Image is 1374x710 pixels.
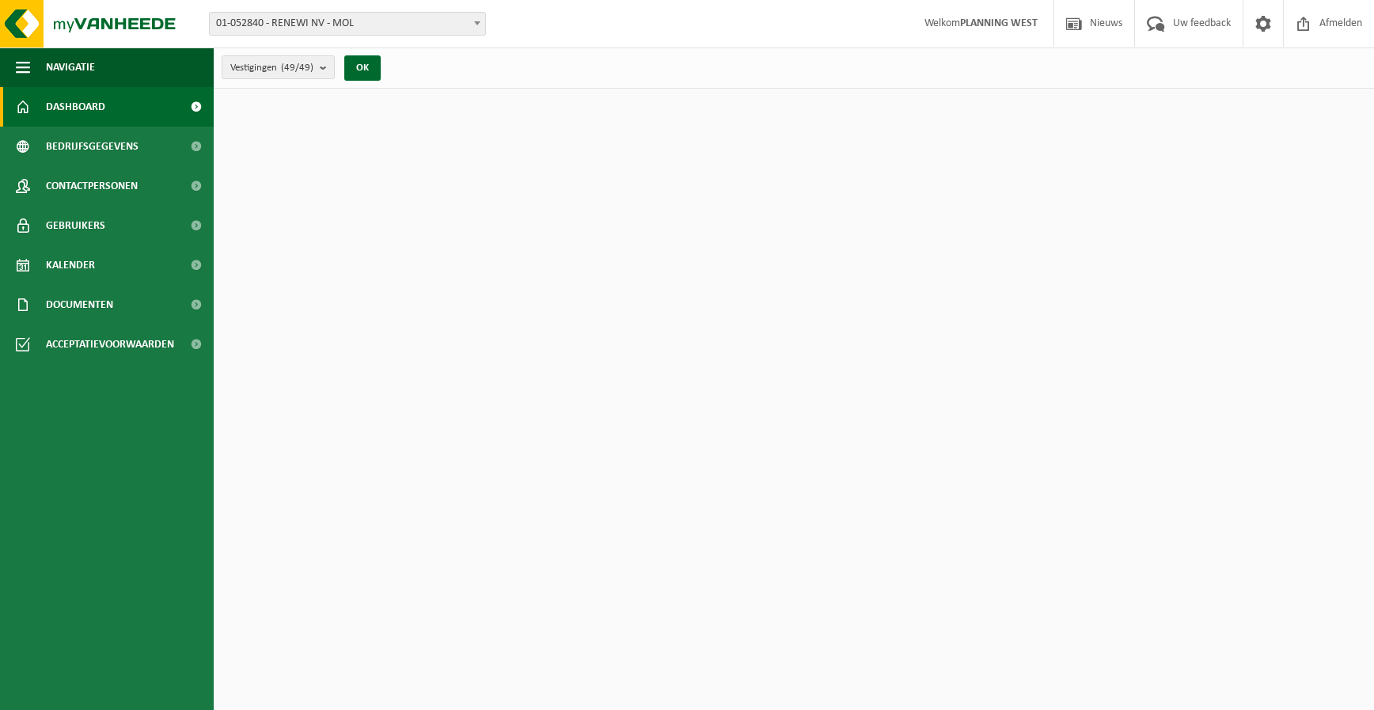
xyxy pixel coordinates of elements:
[46,47,95,87] span: Navigatie
[210,13,485,35] span: 01-052840 - RENEWI NV - MOL
[230,56,313,80] span: Vestigingen
[344,55,381,81] button: OK
[46,166,138,206] span: Contactpersonen
[46,127,139,166] span: Bedrijfsgegevens
[222,55,335,79] button: Vestigingen(49/49)
[46,325,174,364] span: Acceptatievoorwaarden
[209,12,486,36] span: 01-052840 - RENEWI NV - MOL
[960,17,1038,29] strong: PLANNING WEST
[46,245,95,285] span: Kalender
[281,63,313,73] count: (49/49)
[46,285,113,325] span: Documenten
[46,87,105,127] span: Dashboard
[46,206,105,245] span: Gebruikers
